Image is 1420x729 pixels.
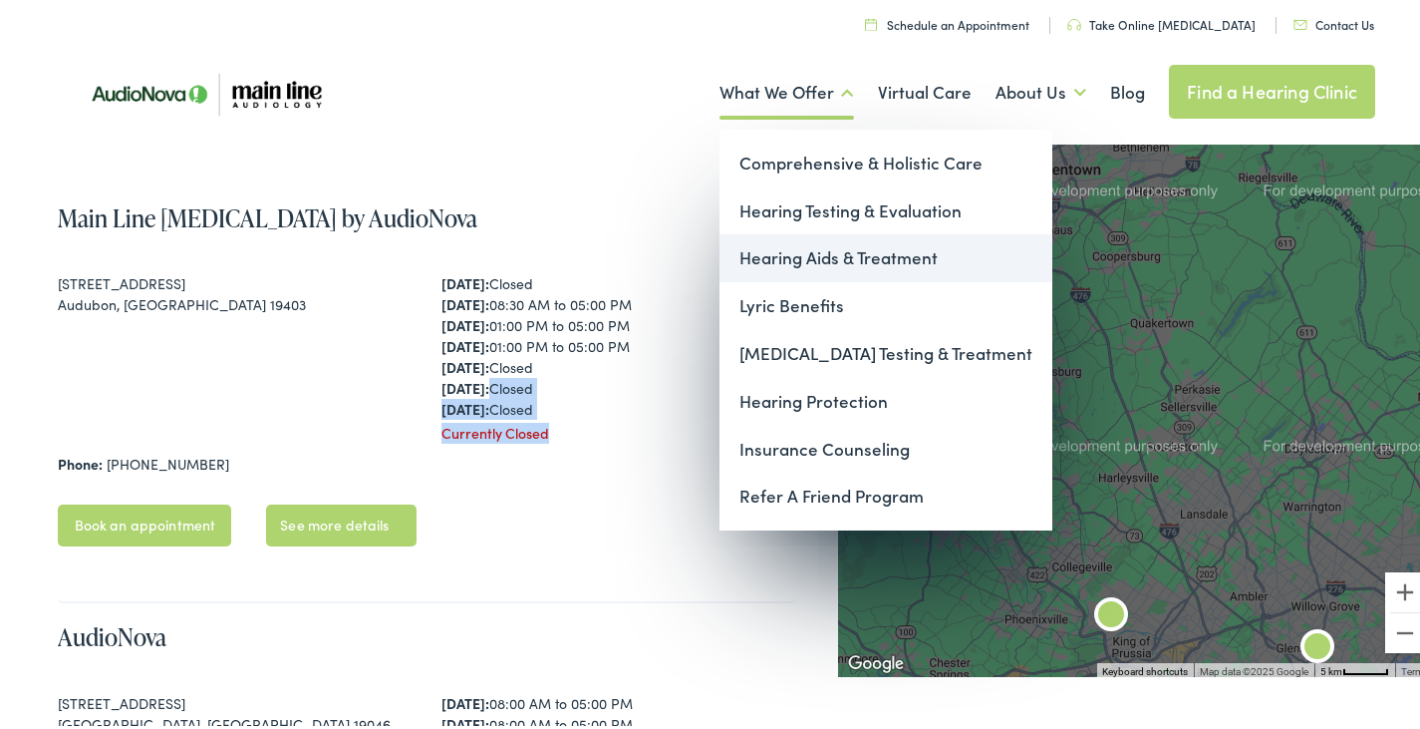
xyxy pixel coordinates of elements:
[1067,15,1081,27] img: utility icon
[441,311,489,331] strong: [DATE]:
[441,290,489,310] strong: [DATE]:
[719,230,1052,278] a: Hearing Aids & Treatment
[1293,16,1307,26] img: utility icon
[441,689,489,709] strong: [DATE]:
[58,269,413,290] div: [STREET_ADDRESS]
[843,647,909,673] a: Open this area in Google Maps (opens a new window)
[1293,12,1374,29] a: Contact Us
[719,326,1052,374] a: [MEDICAL_DATA] Testing & Treatment
[1102,661,1188,675] button: Keyboard shortcuts
[1285,613,1349,677] div: AudioNova
[441,269,489,289] strong: [DATE]:
[843,647,909,673] img: Google
[719,278,1052,326] a: Lyric Benefits
[719,422,1052,470] a: Insurance Counseling
[266,501,416,543] a: See more details
[58,616,166,649] a: AudioNova
[1079,581,1143,645] div: Main Line Audiology by AudioNova
[441,374,489,394] strong: [DATE]:
[878,52,972,126] a: Virtual Care
[719,183,1052,231] a: Hearing Testing & Evaluation
[441,395,489,415] strong: [DATE]:
[441,419,796,440] div: Currently Closed
[1320,662,1342,673] span: 5 km
[719,136,1052,183] a: Comprehensive & Holistic Care
[1200,662,1308,673] span: Map data ©2025 Google
[719,52,854,126] a: What We Offer
[58,450,103,470] strong: Phone:
[58,501,232,543] a: Book an appointment
[441,353,489,373] strong: [DATE]:
[865,14,877,27] img: utility icon
[719,469,1052,517] a: Refer A Friend Program
[58,689,413,710] div: [STREET_ADDRESS]
[107,450,229,470] a: [PHONE_NUMBER]
[441,332,489,352] strong: [DATE]:
[1314,659,1395,673] button: Map Scale: 5 km per 43 pixels
[865,12,1029,29] a: Schedule an Appointment
[719,374,1052,422] a: Hearing Protection
[441,269,796,416] div: Closed 08:30 AM to 05:00 PM 01:00 PM to 05:00 PM 01:00 PM to 05:00 PM Closed Closed Closed
[1169,61,1375,115] a: Find a Hearing Clinic
[1110,52,1145,126] a: Blog
[995,52,1086,126] a: About Us
[58,290,413,311] div: Audubon, [GEOGRAPHIC_DATA] 19403
[1067,12,1256,29] a: Take Online [MEDICAL_DATA]
[58,197,477,230] a: Main Line [MEDICAL_DATA] by AudioNova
